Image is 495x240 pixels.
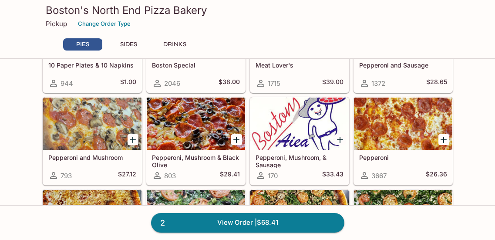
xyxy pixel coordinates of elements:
[256,61,343,69] h5: Meat Lover's
[63,38,102,51] button: PIES
[46,3,450,17] h3: Boston's North End Pizza Bakery
[46,20,67,28] p: Pickup
[371,172,387,180] span: 3667
[61,79,73,88] span: 944
[426,78,447,88] h5: $28.65
[250,97,349,185] a: Pepperoni, Mushroom, & Sausage170$33.43
[151,213,344,232] a: 2View Order |$68.41
[371,79,385,88] span: 1372
[354,97,453,185] a: Pepperoni3667$26.36
[48,61,136,69] h5: 10 Paper Plates & 10 Napkins
[268,172,278,180] span: 170
[109,38,148,51] button: SIDES
[164,172,176,180] span: 803
[128,134,138,145] button: Add Pepperoni and Mushroom
[426,170,447,181] h5: $26.36
[61,172,72,180] span: 793
[48,154,136,161] h5: Pepperoni and Mushroom
[155,38,195,51] button: DRINKS
[118,170,136,181] h5: $27.12
[268,79,280,88] span: 1715
[322,78,343,88] h5: $39.00
[152,154,240,168] h5: Pepperoni, Mushroom & Black Olive
[359,154,447,161] h5: Pepperoni
[43,97,142,185] a: Pepperoni and Mushroom793$27.12
[152,61,240,69] h5: Boston Special
[359,61,447,69] h5: Pepperoni and Sausage
[220,170,240,181] h5: $29.41
[43,98,141,150] div: Pepperoni and Mushroom
[322,170,343,181] h5: $33.43
[256,154,343,168] h5: Pepperoni, Mushroom, & Sausage
[231,134,242,145] button: Add Pepperoni, Mushroom & Black Olive
[146,97,246,185] a: Pepperoni, Mushroom & Black Olive803$29.41
[120,78,136,88] h5: $1.00
[250,98,349,150] div: Pepperoni, Mushroom, & Sausage
[335,134,346,145] button: Add Pepperoni, Mushroom, & Sausage
[164,79,180,88] span: 2046
[354,98,452,150] div: Pepperoni
[438,134,449,145] button: Add Pepperoni
[147,98,245,150] div: Pepperoni, Mushroom & Black Olive
[155,217,170,229] span: 2
[219,78,240,88] h5: $38.00
[74,17,135,30] button: Change Order Type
